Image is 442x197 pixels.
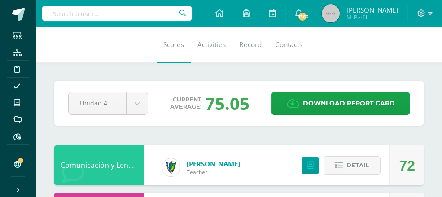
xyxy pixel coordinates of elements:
[191,27,232,63] a: Activities
[271,92,410,115] a: Download report card
[239,40,262,49] span: Record
[346,13,398,21] span: Mi Perfil
[268,27,309,63] a: Contacts
[187,168,240,176] span: Teacher
[61,160,178,170] a: Comunicación y Lenguaje L3 Inglés
[205,92,249,115] span: 75.05
[162,158,180,176] img: 9f174a157161b4ddbe12118a61fed988.png
[303,92,395,114] span: Download report card
[197,40,226,49] span: Activities
[346,5,398,14] span: [PERSON_NAME]
[54,145,144,185] div: Comunicación y Lenguaje L3 Inglés
[324,156,381,175] button: Detail
[69,92,148,114] a: Unidad 4
[187,159,240,168] a: [PERSON_NAME]
[399,145,415,186] div: 72
[346,157,369,174] span: Detail
[322,4,340,22] img: 45x45
[80,92,115,114] span: Unidad 4
[232,27,268,63] a: Record
[298,12,307,22] span: 1366
[275,40,302,49] span: Contacts
[163,40,184,49] span: Scores
[157,27,191,63] a: Scores
[42,6,192,21] input: Search a user…
[170,96,201,110] span: Current average:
